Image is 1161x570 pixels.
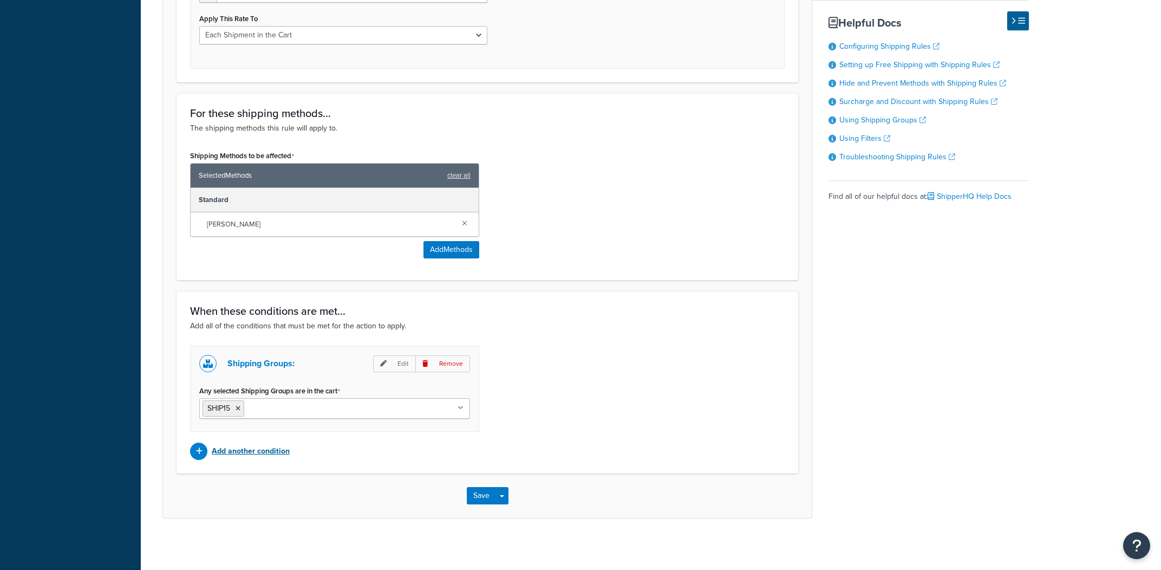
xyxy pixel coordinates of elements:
h3: For these shipping methods... [190,107,785,119]
h3: When these conditions are met... [190,305,785,317]
a: Using Shipping Groups [839,114,926,126]
button: Save [467,487,496,504]
p: The shipping methods this rule will apply to. [190,122,785,134]
a: Setting up Free Shipping with Shipping Rules [839,59,1000,70]
a: ShipperHQ Help Docs [928,191,1012,202]
h3: Helpful Docs [829,17,1029,29]
button: Hide Help Docs [1007,11,1029,30]
p: Edit [373,355,415,372]
button: Open Resource Center [1123,532,1150,559]
p: Add all of the conditions that must be met for the action to apply. [190,320,785,332]
p: Add another condition [212,444,290,459]
label: Apply This Rate To [199,15,258,23]
a: Configuring Shipping Rules [839,41,940,52]
p: Remove [415,355,470,372]
span: Selected Methods [199,168,442,183]
a: clear all [447,168,471,183]
span: SHIP15 [207,403,230,414]
div: Standard [191,188,479,212]
a: Troubleshooting Shipping Rules [839,151,955,163]
div: Find all of our helpful docs at: [829,180,1029,204]
label: Shipping Methods to be affected [190,152,294,160]
a: Surcharge and Discount with Shipping Rules [839,96,997,107]
span: [PERSON_NAME] [207,217,453,232]
a: Using Filters [839,133,890,144]
p: Shipping Groups: [227,356,295,371]
a: Hide and Prevent Methods with Shipping Rules [839,77,1006,89]
label: Any selected Shipping Groups are in the cart [199,387,340,396]
button: AddMethods [423,241,479,258]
